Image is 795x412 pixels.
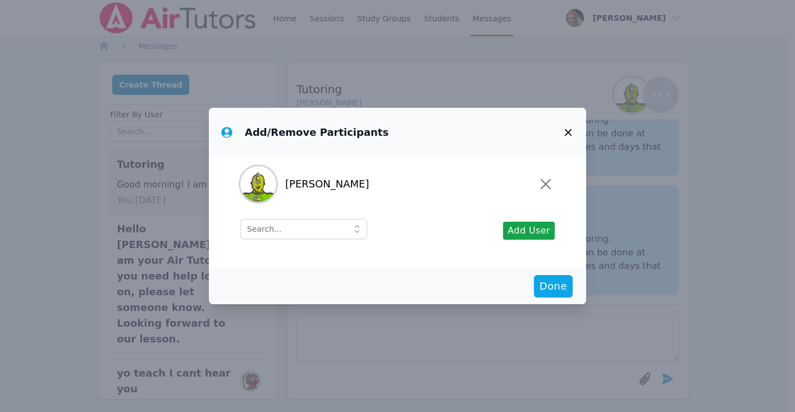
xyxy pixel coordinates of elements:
span: Add User [508,224,550,237]
button: Add User [503,222,555,240]
span: [PERSON_NAME] [285,176,369,192]
span: Done [540,278,567,294]
input: Search... [240,219,367,239]
h3: Add/Remove Participants [245,126,389,139]
img: Ariel Sabag [240,166,276,202]
button: Done [534,275,573,297]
